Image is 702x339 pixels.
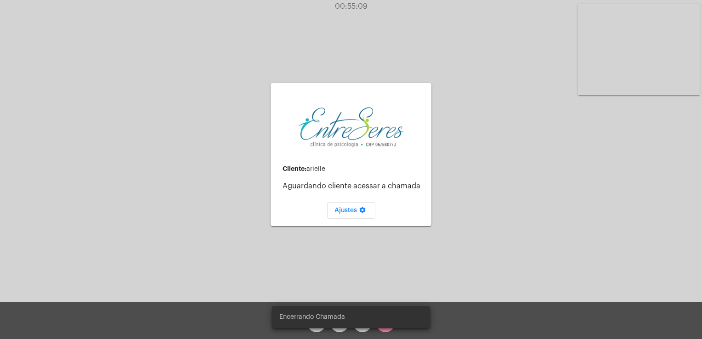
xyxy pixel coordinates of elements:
[279,312,345,322] span: Encerrando Chamada
[283,165,424,173] div: arielle
[283,165,306,172] strong: Cliente:
[283,182,424,190] p: Aguardando cliente acessar a chamada
[334,207,368,214] span: Ajustes
[357,206,368,217] mat-icon: settings
[327,202,375,219] button: Ajustes
[298,106,404,148] img: aa27006a-a7e4-c883-abf8-315c10fe6841.png
[335,3,368,10] span: 00:55:09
